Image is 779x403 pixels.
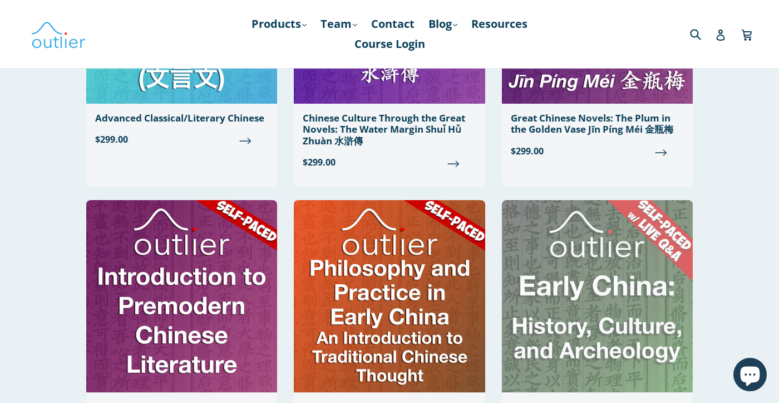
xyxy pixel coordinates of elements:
[511,113,684,135] div: Great Chinese Novels: The Plum in the Golden Vase Jīn Píng Méi 金瓶梅
[366,14,420,34] a: Contact
[423,14,463,34] a: Blog
[31,18,86,50] img: Outlier Linguistics
[294,200,485,392] img: Philosophy and Practice in Early China
[730,358,770,394] inbox-online-store-chat: Shopify online store chat
[95,133,268,146] span: $299.00
[511,144,684,158] span: $299.00
[303,113,476,147] div: Chinese Culture Through the Great Novels: The Water Margin Shuǐ Hǔ Zhuàn 水滸傳
[687,22,718,45] input: Search
[303,156,476,169] span: $299.00
[502,200,693,392] img: Early China: History, Culture, and Archeology
[349,34,431,54] a: Course Login
[86,200,277,392] img: Introduction to Premodern Chinese Literature
[95,113,268,124] div: Advanced Classical/Literary Chinese
[315,14,363,34] a: Team
[246,14,312,34] a: Products
[466,14,533,34] a: Resources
